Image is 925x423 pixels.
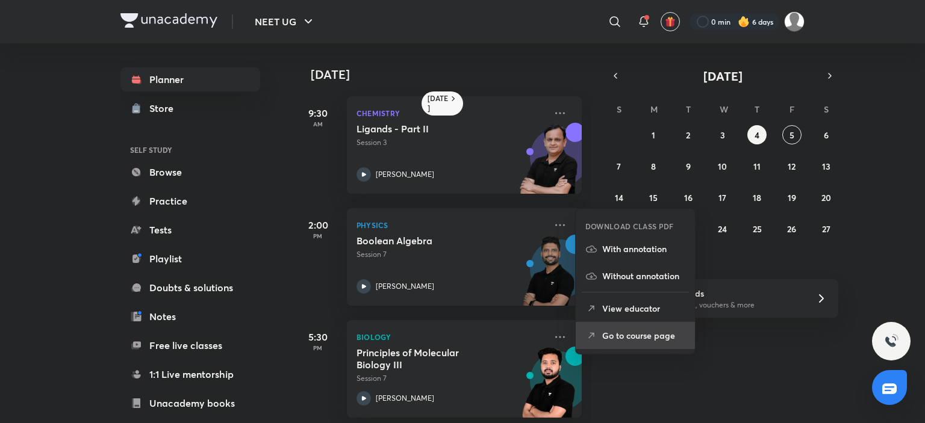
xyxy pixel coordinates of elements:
[650,103,658,115] abbr: Monday
[294,232,342,239] p: PM
[649,192,658,203] abbr: September 15, 2025
[753,223,762,235] abbr: September 25, 2025
[357,235,506,247] h5: Boolean Algebra
[120,391,260,415] a: Unacademy books
[822,161,830,172] abbr: September 13, 2025
[120,67,260,91] a: Planner
[120,218,260,242] a: Tests
[120,96,260,120] a: Store
[653,300,802,310] p: Win a laptop, vouchers & more
[817,125,836,144] button: September 6, 2025
[357,218,546,232] p: Physics
[120,160,260,184] a: Browse
[684,192,693,203] abbr: September 16, 2025
[585,221,674,232] h6: DOWNLOAD CLASS PDF
[120,304,260,329] a: Notes
[376,393,434,404] p: [PERSON_NAME]
[817,219,836,238] button: September 27, 2025
[617,103,621,115] abbr: Sunday
[311,67,594,82] h4: [DATE]
[615,192,623,203] abbr: September 14, 2025
[294,218,342,232] h5: 2:00
[376,281,434,292] p: [PERSON_NAME]
[376,169,434,180] p: [PERSON_NAME]
[428,94,449,113] h6: [DATE]
[357,137,546,148] p: Session 3
[747,125,767,144] button: September 4, 2025
[120,13,217,28] img: Company Logo
[821,192,831,203] abbr: September 20, 2025
[824,103,829,115] abbr: Saturday
[713,188,732,207] button: September 17, 2025
[120,13,217,31] a: Company Logo
[782,125,802,144] button: September 5, 2025
[294,344,342,351] p: PM
[782,188,802,207] button: September 19, 2025
[602,302,685,315] p: View educator
[747,219,767,238] button: September 25, 2025
[652,129,655,141] abbr: September 1, 2025
[782,219,802,238] button: September 26, 2025
[713,156,732,176] button: September 10, 2025
[686,103,691,115] abbr: Tuesday
[679,125,698,144] button: September 2, 2025
[679,156,698,176] button: September 9, 2025
[644,125,663,144] button: September 1, 2025
[817,156,836,176] button: September 13, 2025
[679,188,698,207] button: September 16, 2025
[357,373,546,384] p: Session 7
[357,330,546,344] p: Biology
[602,242,685,255] p: With annotation
[661,12,680,31] button: avatar
[651,161,656,172] abbr: September 8, 2025
[788,161,796,172] abbr: September 12, 2025
[782,156,802,176] button: September 12, 2025
[644,188,663,207] button: September 15, 2025
[120,140,260,160] h6: SELF STUDY
[665,16,676,27] img: avatar
[747,156,767,176] button: September 11, 2025
[617,161,621,172] abbr: September 7, 2025
[248,10,323,34] button: NEET UG
[755,129,759,141] abbr: September 4, 2025
[120,276,260,300] a: Doubts & solutions
[822,223,830,235] abbr: September 27, 2025
[602,270,685,282] p: Without annotation
[686,161,691,172] abbr: September 9, 2025
[294,330,342,344] h5: 5:30
[609,156,629,176] button: September 7, 2025
[294,106,342,120] h5: 9:30
[784,11,805,32] img: Kebir Hasan Sk
[713,125,732,144] button: September 3, 2025
[790,129,794,141] abbr: September 5, 2025
[718,161,727,172] abbr: September 10, 2025
[790,103,794,115] abbr: Friday
[357,347,506,371] h5: Principles of Molecular Biology III
[602,329,685,342] p: Go to course page
[788,192,796,203] abbr: September 19, 2025
[515,235,582,318] img: unacademy
[713,219,732,238] button: September 24, 2025
[120,189,260,213] a: Practice
[653,287,802,300] h6: Refer friends
[149,101,181,116] div: Store
[644,156,663,176] button: September 8, 2025
[686,129,690,141] abbr: September 2, 2025
[515,123,582,206] img: unacademy
[884,334,899,348] img: ttu
[753,161,761,172] abbr: September 11, 2025
[787,223,796,235] abbr: September 26, 2025
[738,16,750,28] img: streak
[718,223,727,235] abbr: September 24, 2025
[753,192,761,203] abbr: September 18, 2025
[357,249,546,260] p: Session 7
[357,106,546,120] p: Chemistry
[294,120,342,128] p: AM
[747,188,767,207] button: September 18, 2025
[755,103,759,115] abbr: Thursday
[824,129,829,141] abbr: September 6, 2025
[703,68,743,84] span: [DATE]
[624,67,821,84] button: [DATE]
[720,103,728,115] abbr: Wednesday
[357,123,506,135] h5: Ligands - Part II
